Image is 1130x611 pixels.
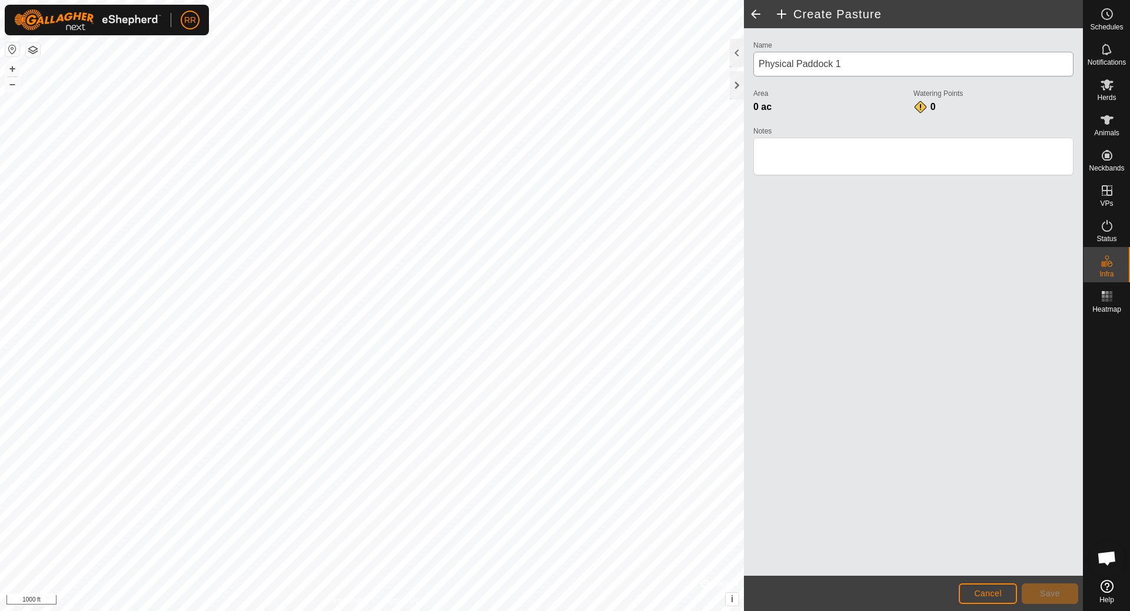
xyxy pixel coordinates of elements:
[1089,165,1124,172] span: Neckbands
[1084,575,1130,608] a: Help
[753,102,772,112] span: 0 ac
[325,596,370,606] a: Privacy Policy
[1099,596,1114,603] span: Help
[384,596,418,606] a: Contact Us
[1092,306,1121,313] span: Heatmap
[753,88,913,99] label: Area
[913,88,1073,99] label: Watering Points
[26,43,40,57] button: Map Layers
[731,594,733,604] span: i
[1094,129,1119,136] span: Animals
[1097,94,1116,101] span: Herds
[775,7,1083,21] h2: Create Pasture
[1022,583,1078,604] button: Save
[1100,200,1113,207] span: VPs
[1090,24,1123,31] span: Schedules
[1099,271,1114,278] span: Infra
[1096,235,1116,242] span: Status
[184,14,196,26] span: RR
[974,589,1002,598] span: Cancel
[1040,589,1060,598] span: Save
[726,593,739,606] button: i
[5,42,19,56] button: Reset Map
[1089,540,1125,576] div: Open chat
[959,583,1017,604] button: Cancel
[753,126,1073,136] label: Notes
[14,9,161,31] img: Gallagher Logo
[5,77,19,91] button: –
[5,62,19,76] button: +
[753,40,1073,51] label: Name
[930,102,936,112] span: 0
[1088,59,1126,66] span: Notifications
